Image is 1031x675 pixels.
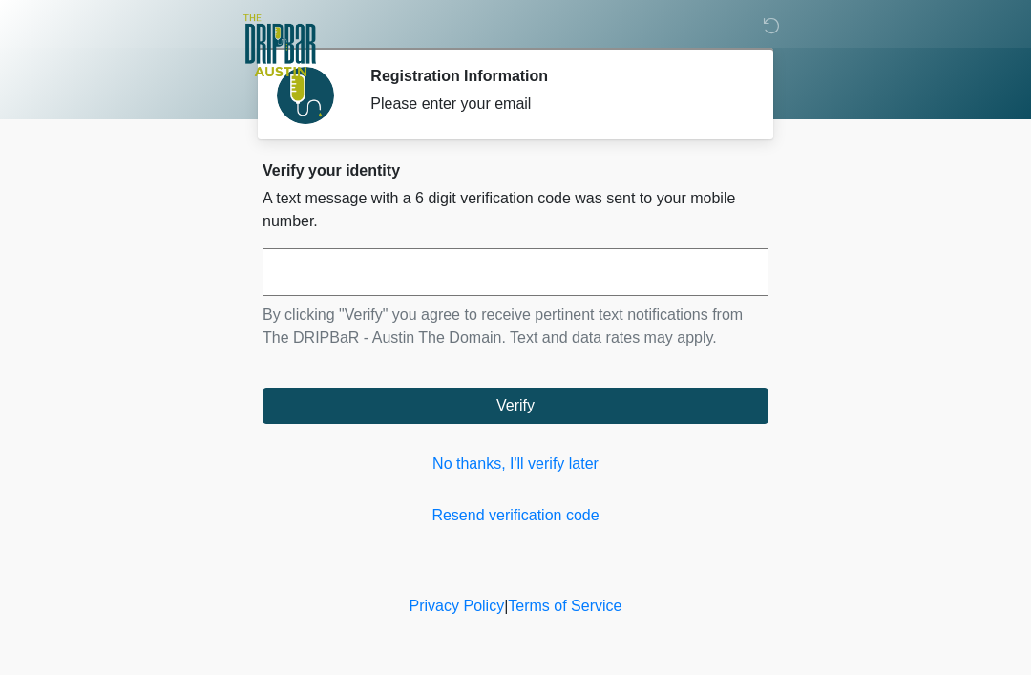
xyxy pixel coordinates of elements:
img: The DRIPBaR - Austin The Domain Logo [243,14,316,76]
div: Please enter your email [370,93,740,116]
a: | [504,598,508,614]
p: A text message with a 6 digit verification code was sent to your mobile number. [263,187,768,233]
h2: Verify your identity [263,161,768,179]
a: Terms of Service [508,598,621,614]
p: By clicking "Verify" you agree to receive pertinent text notifications from The DRIPBaR - Austin ... [263,304,768,349]
a: Privacy Policy [410,598,505,614]
a: Resend verification code [263,504,768,527]
a: No thanks, I'll verify later [263,453,768,475]
button: Verify [263,388,768,424]
img: Agent Avatar [277,67,334,124]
